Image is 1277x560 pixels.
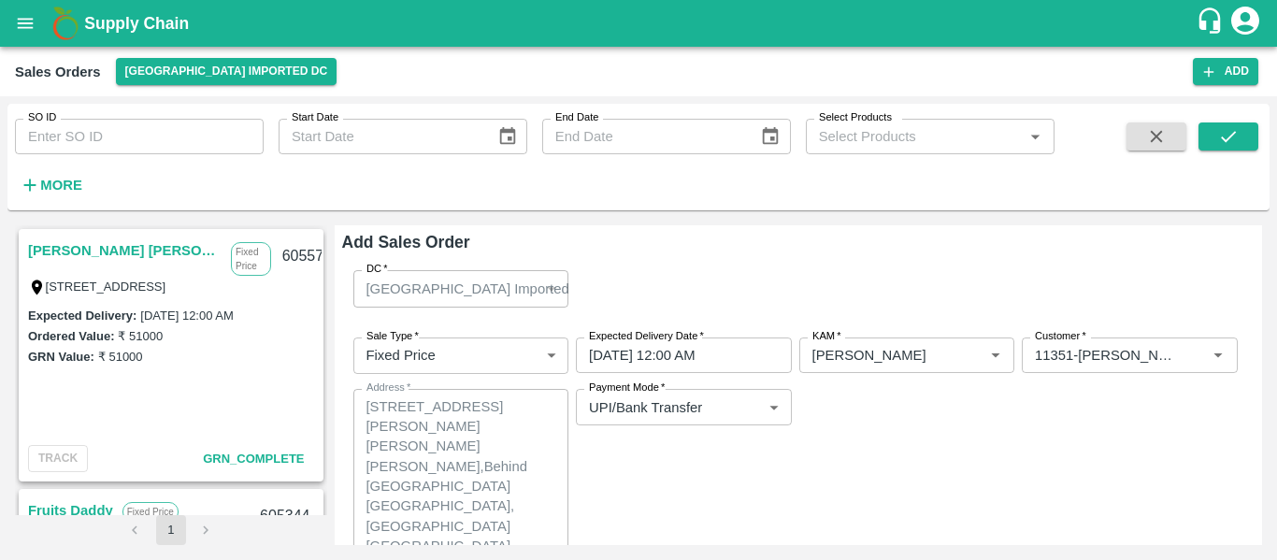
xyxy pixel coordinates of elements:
[1196,7,1228,40] div: customer-support
[490,119,525,154] button: Choose date
[231,242,271,276] p: Fixed Price
[40,178,82,193] strong: More
[28,350,94,364] label: GRN Value:
[28,110,56,125] label: SO ID
[811,124,1018,149] input: Select Products
[576,337,779,373] input: Choose date, selected date is Sep 24, 2025
[1193,58,1258,85] button: Add
[366,329,419,344] label: Sale Type
[542,119,746,154] input: End Date
[28,309,136,323] label: Expected Delivery :
[819,110,892,125] label: Select Products
[1228,4,1262,43] div: account of current user
[122,502,179,522] p: Fixed Price
[555,110,598,125] label: End Date
[1035,329,1086,344] label: Customer
[156,515,186,545] button: page 1
[84,10,1196,36] a: Supply Chain
[116,58,337,85] button: Select DC
[4,2,47,45] button: open drawer
[589,329,704,344] label: Expected Delivery Date
[1023,124,1047,149] button: Open
[140,309,233,323] label: [DATE] 12:00 AM
[15,169,87,201] button: More
[366,397,556,557] textarea: [STREET_ADDRESS][PERSON_NAME][PERSON_NAME][PERSON_NAME],Behind [GEOGRAPHIC_DATA] [GEOGRAPHIC_DATA...
[589,397,702,418] p: UPI/Bank Transfer
[292,110,338,125] label: Start Date
[118,515,224,545] nav: pagination navigation
[589,381,665,395] label: Payment Mode
[366,279,594,299] p: [GEOGRAPHIC_DATA] Imported DC
[753,119,788,154] button: Choose date
[805,343,954,367] input: KAM
[1206,343,1230,367] button: Open
[366,381,410,395] label: Address
[249,495,321,538] div: 605344
[28,329,114,343] label: Ordered Value:
[84,14,189,33] b: Supply Chain
[46,280,166,294] label: [STREET_ADDRESS]
[812,329,841,344] label: KAM
[203,452,304,466] span: GRN_Complete
[28,498,113,523] a: Fruits Daddy
[118,329,163,343] label: ₹ 51000
[279,119,482,154] input: Start Date
[366,262,388,277] label: DC
[1027,343,1177,367] input: Customer
[983,343,1008,367] button: Open
[98,350,143,364] label: ₹ 51000
[15,60,101,84] div: Sales Orders
[15,119,264,154] input: Enter SO ID
[342,229,1255,255] h6: Add Sales Order
[366,345,436,366] p: Fixed Price
[271,235,343,279] div: 605577
[47,5,84,42] img: logo
[28,238,222,263] a: [PERSON_NAME] [PERSON_NAME] Sugdare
